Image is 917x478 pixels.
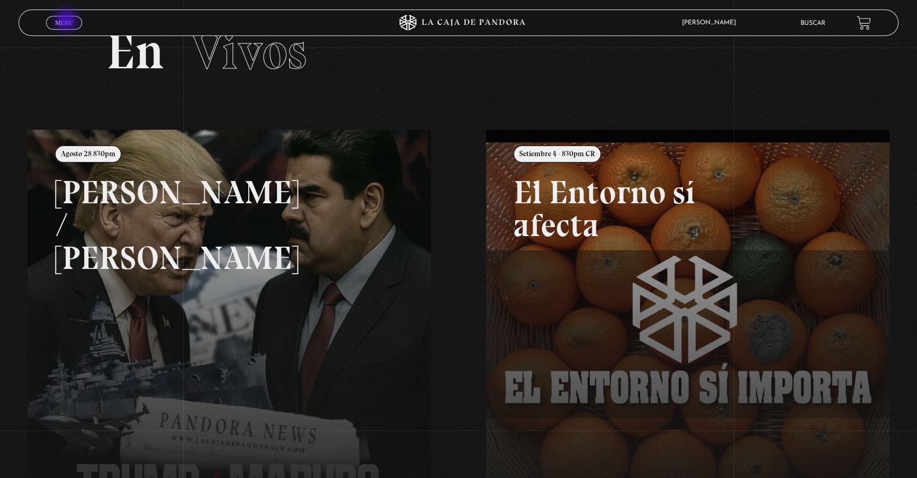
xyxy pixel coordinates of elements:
a: Buscar [800,20,825,26]
span: Cerrar [51,29,76,36]
span: Menu [55,20,73,26]
span: [PERSON_NAME] [677,20,747,26]
h2: En [106,26,811,77]
span: Vivos [191,21,307,82]
a: View your shopping cart [857,16,871,30]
